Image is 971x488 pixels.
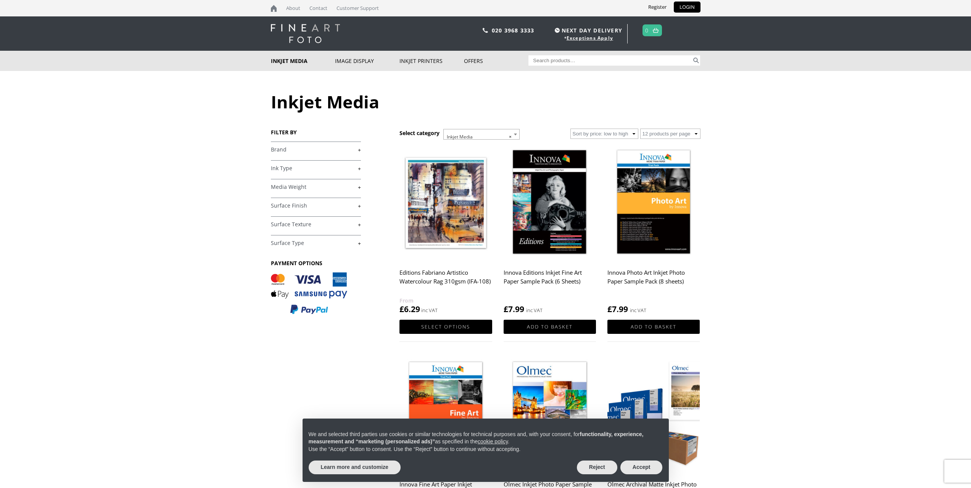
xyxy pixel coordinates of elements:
a: + [271,146,361,153]
a: cookie policy [478,438,508,445]
h4: Surface Texture [271,216,361,232]
h3: PAYMENT OPTIONS [271,259,361,267]
strong: inc VAT [630,306,646,315]
select: Shop order [570,129,638,139]
h4: Surface Type [271,235,361,250]
a: + [271,165,361,172]
h4: Surface Finish [271,198,361,213]
a: Select options for “Editions Fabriano Artistico Watercolour Rag 310gsm (IFA-108)” [399,320,492,334]
a: 0 [645,25,649,36]
span: £ [399,304,404,314]
a: Add to basket: “Innova Photo Art Inkjet Photo Paper Sample Pack (8 sheets)” [607,320,700,334]
h2: Innova Photo Art Inkjet Photo Paper Sample Pack (8 sheets) [607,266,700,296]
bdi: 7.99 [504,304,524,314]
a: + [271,184,361,191]
span: × [509,132,512,142]
a: + [271,202,361,209]
a: Editions Fabriano Artistico Watercolour Rag 310gsm (IFA-108) £6.29 [399,145,492,315]
a: Register [643,2,672,13]
img: Olmec Archival Matte Inkjet Photo Paper 230gsm (OLM-067) [607,357,700,472]
h4: Media Weight [271,179,361,194]
bdi: 7.99 [607,304,628,314]
img: Innova Photo Art Inkjet Photo Paper Sample Pack (8 sheets) [607,145,700,261]
span: £ [504,304,508,314]
bdi: 6.29 [399,304,420,314]
a: Innova Photo Art Inkjet Photo Paper Sample Pack (8 sheets) £7.99 inc VAT [607,145,700,315]
img: phone.svg [483,28,488,33]
h3: FILTER BY [271,129,361,136]
img: Innova Editions Inkjet Fine Art Paper Sample Pack (6 Sheets) [504,145,596,261]
input: Search products… [528,55,692,66]
img: time.svg [555,28,560,33]
button: Learn more and customize [309,461,401,474]
strong: functionality, experience, measurement and “marketing (personalized ads)” [309,431,644,445]
button: Accept [620,461,663,474]
h2: Innova Editions Inkjet Fine Art Paper Sample Pack (6 Sheets) [504,266,596,296]
img: PAYMENT OPTIONS [271,272,347,315]
a: Add to basket: “Innova Editions Inkjet Fine Art Paper Sample Pack (6 Sheets)” [504,320,596,334]
span: £ [607,304,612,314]
h1: Inkjet Media [271,90,700,113]
a: + [271,221,361,228]
span: NEXT DAY DELIVERY [553,26,622,35]
a: 020 3968 3333 [492,27,535,34]
img: Editions Fabriano Artistico Watercolour Rag 310gsm (IFA-108) [399,145,492,261]
button: Reject [577,461,617,474]
a: Image Display [335,51,399,71]
p: Use the “Accept” button to consent. Use the “Reject” button to continue without accepting. [309,446,663,453]
img: Olmec Inkjet Photo Paper Sample Pack (14 sheets) [504,357,596,472]
h4: Brand [271,142,361,157]
a: Exceptions Apply [567,35,613,41]
h4: Ink Type [271,160,361,176]
a: Offers [464,51,528,71]
span: Inkjet Media [443,129,520,140]
a: + [271,240,361,247]
p: We and selected third parties use cookies or similar technologies for technical purposes and, wit... [309,431,663,446]
a: Inkjet Media [271,51,335,71]
strong: inc VAT [526,306,543,315]
span: Inkjet Media [444,129,519,145]
img: basket.svg [653,28,659,33]
h3: Select category [399,129,440,137]
a: Innova Editions Inkjet Fine Art Paper Sample Pack (6 Sheets) £7.99 inc VAT [504,145,596,315]
h2: Editions Fabriano Artistico Watercolour Rag 310gsm (IFA-108) [399,266,492,296]
div: Notice [296,412,675,488]
img: Innova Fine Art Paper Inkjet Sample Pack (11 Sheets) [399,357,492,472]
a: LOGIN [674,2,700,13]
img: logo-white.svg [271,24,340,43]
a: Inkjet Printers [399,51,464,71]
button: Search [692,55,700,66]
